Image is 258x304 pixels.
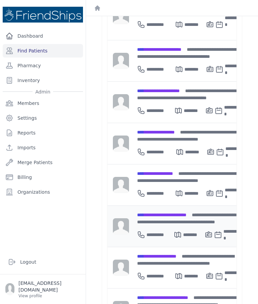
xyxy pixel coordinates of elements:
a: Billing [3,170,83,184]
img: person-242608b1a05df3501eefc295dc1bc67a.jpg [113,136,129,152]
img: person-242608b1a05df3501eefc295dc1bc67a.jpg [113,53,129,69]
p: View profile [18,293,80,299]
img: person-242608b1a05df3501eefc295dc1bc67a.jpg [113,94,129,110]
a: Find Patients [3,44,83,58]
a: Logout [5,255,80,269]
a: Inventory [3,74,83,87]
a: Reports [3,126,83,140]
a: Members [3,97,83,110]
a: Pharmacy [3,59,83,72]
span: Admin [33,88,53,95]
a: Settings [3,111,83,125]
a: Dashboard [3,29,83,43]
img: Medical Missions EMR [3,7,83,23]
img: person-242608b1a05df3501eefc295dc1bc67a.jpg [113,8,129,24]
a: Organizations [3,185,83,199]
img: person-242608b1a05df3501eefc295dc1bc67a.jpg [113,260,129,276]
a: Merge Patients [3,156,83,169]
img: person-242608b1a05df3501eefc295dc1bc67a.jpg [113,218,129,234]
a: Imports [3,141,83,154]
p: [EMAIL_ADDRESS][DOMAIN_NAME] [18,280,80,293]
img: person-242608b1a05df3501eefc295dc1bc67a.jpg [113,177,129,193]
a: [EMAIL_ADDRESS][DOMAIN_NAME] View profile [5,280,80,299]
